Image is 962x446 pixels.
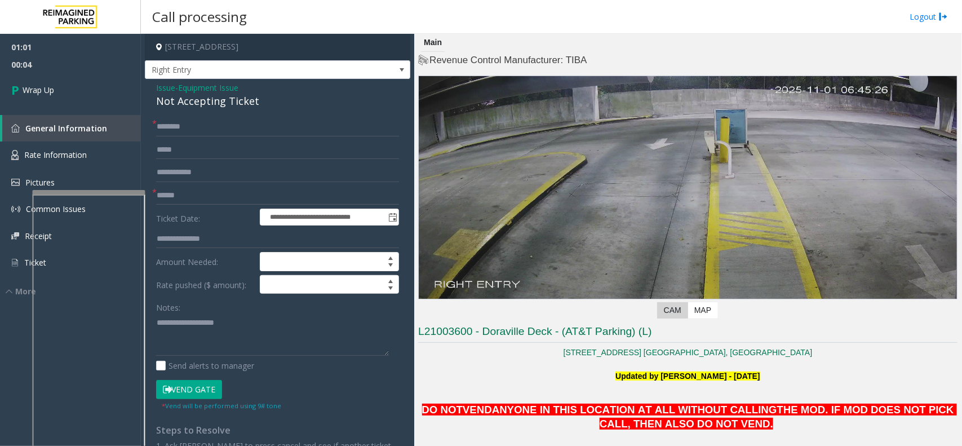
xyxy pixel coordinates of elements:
span: VEND [463,404,492,416]
h4: [STREET_ADDRESS] [145,34,410,60]
img: 'icon' [11,150,19,160]
span: Issue [156,82,175,94]
small: Vend will be performed using 9# tone [162,401,281,410]
span: THE MOD [777,404,826,416]
label: Notes: [156,298,180,313]
img: camera [419,76,957,299]
span: DO NOT [422,404,463,416]
span: Right Entry [145,61,357,79]
span: . IF MOD DOES NOT PICK CALL, THEN ALSO DO NOT VEND. [600,404,957,430]
span: Rate Information [24,149,87,160]
label: Send alerts to manager [156,360,254,372]
label: Rate pushed ($ amount): [153,275,257,294]
h3: Call processing [147,3,252,30]
a: Logout [910,11,948,23]
div: More [6,285,141,297]
label: Map [688,302,718,319]
span: Decrease value [383,285,398,294]
button: Vend Gate [156,380,222,399]
span: Common Issues [26,204,86,214]
img: 'icon' [11,232,19,240]
span: ANYONE IN THIS LOCATION AT ALL WITHOUT CALLING [492,404,777,416]
span: Wrap Up [23,84,54,96]
img: 'icon' [11,205,20,214]
span: Decrease value [383,262,398,271]
div: Main [421,34,445,52]
img: logout [939,11,948,23]
label: Amount Needed: [153,252,257,271]
a: [STREET_ADDRESS] [GEOGRAPHIC_DATA], [GEOGRAPHIC_DATA] [564,348,813,357]
span: Receipt [25,231,52,241]
a: General Information [2,115,141,142]
span: General Information [25,123,107,134]
span: Ticket [24,257,46,268]
h4: Steps to Resolve [156,425,399,436]
div: Not Accepting Ticket [156,94,399,109]
span: - [175,82,238,93]
label: Ticket Date: [153,209,257,226]
label: CAM [657,302,688,319]
h4: Revenue Control Manufacturer: TIBA [418,54,957,67]
span: Equipment Issue [178,82,238,94]
span: Increase value [383,276,398,285]
span: Toggle popup [386,209,398,225]
img: 'icon' [11,179,20,186]
img: 'icon' [11,258,19,268]
img: 'icon' [11,124,20,133]
span: Pictures [25,177,55,188]
span: Increase value [383,253,398,262]
font: Updated by [PERSON_NAME] - [DATE] [615,372,760,381]
h3: L21003600 - Doraville Deck - (AT&T Parking) (L) [418,324,957,343]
